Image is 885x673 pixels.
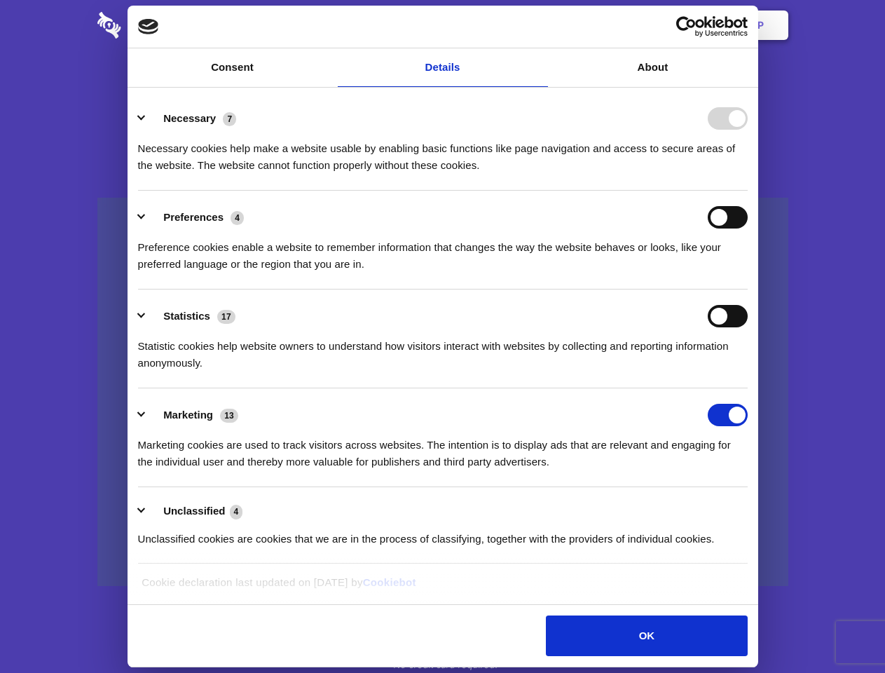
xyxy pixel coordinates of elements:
a: Contact [568,4,633,47]
iframe: Drift Widget Chat Controller [815,603,868,656]
a: Usercentrics Cookiebot - opens in a new window [625,16,748,37]
span: 13 [220,409,238,423]
a: Login [636,4,697,47]
button: Unclassified (4) [138,503,252,520]
button: Necessary (7) [138,107,245,130]
button: Preferences (4) [138,206,253,229]
button: Marketing (13) [138,404,247,426]
span: 17 [217,310,235,324]
img: logo-wordmark-white-trans-d4663122ce5f474addd5e946df7df03e33cb6a1c49d2221995e7729f52c070b2.svg [97,12,217,39]
button: OK [546,616,747,656]
div: Statistic cookies help website owners to understand how visitors interact with websites by collec... [138,327,748,372]
a: Details [338,48,548,87]
a: Pricing [411,4,472,47]
span: 4 [230,505,243,519]
span: 4 [231,211,244,225]
a: Consent [128,48,338,87]
button: Statistics (17) [138,305,245,327]
label: Necessary [163,112,216,124]
div: Unclassified cookies are cookies that we are in the process of classifying, together with the pro... [138,520,748,548]
div: Cookie declaration last updated on [DATE] by [131,574,754,601]
label: Preferences [163,211,224,223]
label: Marketing [163,409,213,421]
h4: Auto-redaction of sensitive data, encrypted data sharing and self-destructing private chats. Shar... [97,128,788,174]
a: Wistia video thumbnail [97,198,788,587]
div: Preference cookies enable a website to remember information that changes the way the website beha... [138,229,748,273]
span: 7 [223,112,236,126]
div: Marketing cookies are used to track visitors across websites. The intention is to display ads tha... [138,426,748,470]
a: Cookiebot [363,576,416,588]
a: About [548,48,758,87]
h1: Eliminate Slack Data Loss. [97,63,788,114]
div: Necessary cookies help make a website usable by enabling basic functions like page navigation and... [138,130,748,174]
img: logo [138,19,159,34]
label: Statistics [163,310,210,322]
